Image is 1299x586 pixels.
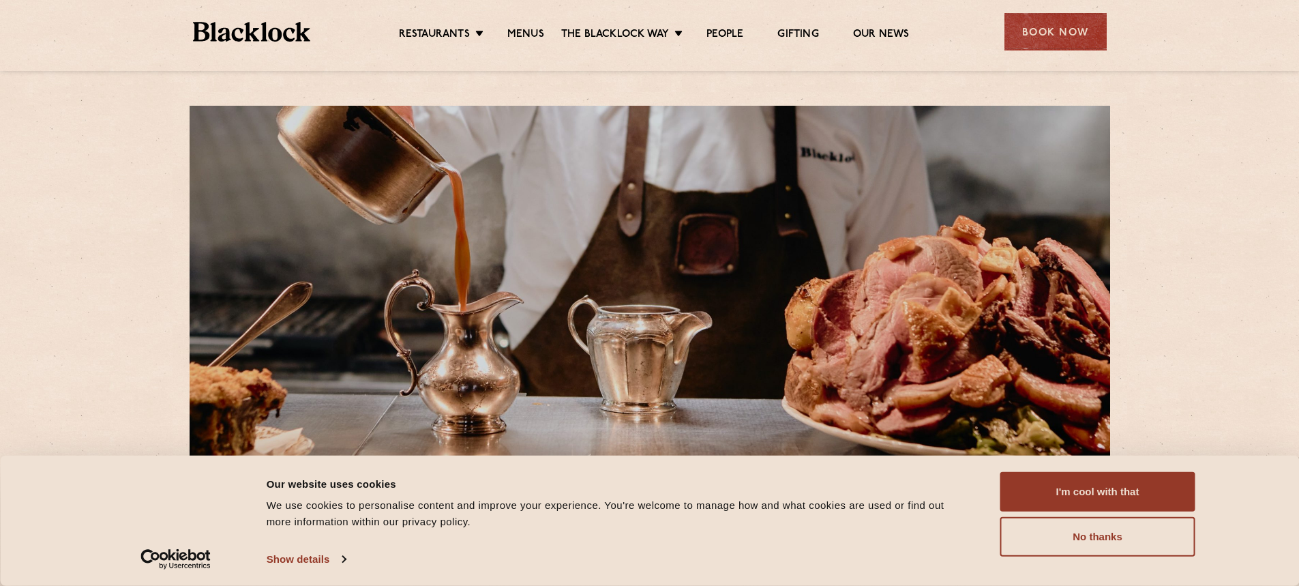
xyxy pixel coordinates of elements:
div: Our website uses cookies [267,475,970,492]
button: No thanks [1000,517,1195,557]
a: People [706,28,743,43]
button: I'm cool with that [1000,472,1195,512]
a: Menus [507,28,544,43]
div: We use cookies to personalise content and improve your experience. You're welcome to manage how a... [267,497,970,530]
img: BL_Textured_Logo-footer-cropped.svg [193,22,311,42]
a: Restaurants [399,28,470,43]
a: Our News [853,28,910,43]
a: Show details [267,549,346,570]
div: Book Now [1004,13,1107,50]
a: Usercentrics Cookiebot - opens in a new window [116,549,235,570]
a: Gifting [777,28,818,43]
a: The Blacklock Way [561,28,669,43]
